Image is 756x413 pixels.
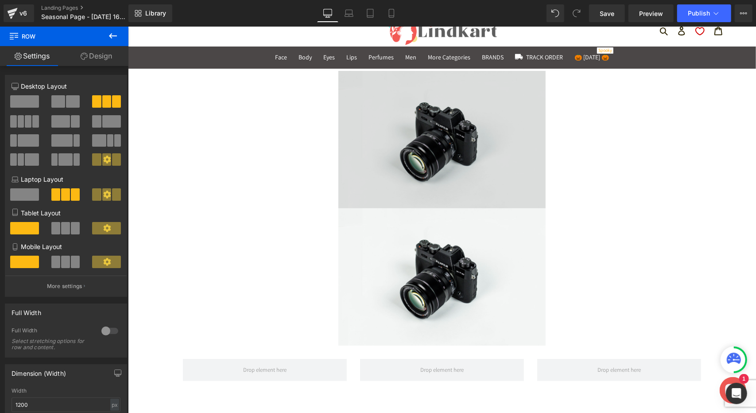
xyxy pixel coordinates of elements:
[235,20,271,42] a: Perfumes
[338,4,360,22] a: Laptop
[589,351,621,379] inbox-online-store-chat: Shopify online store chat
[240,27,266,35] span: Perfumes
[547,4,564,22] button: Undo
[735,4,752,22] button: More
[726,383,747,404] div: Open Intercom Messenger
[628,4,674,22] a: Preview
[4,4,34,22] a: v6
[354,27,376,35] span: BRANDS
[190,20,213,42] a: Eyes
[64,46,128,66] a: Design
[300,27,342,35] span: More Categories
[568,4,585,22] button: Redo
[9,27,97,46] span: Row
[18,8,29,19] div: v6
[213,20,235,42] a: Lips
[600,9,614,18] span: Save
[41,13,126,20] span: Seasonal Page - [DATE] 16:12:06
[12,82,120,91] p: Desktop Layout
[5,276,127,296] button: More settings
[688,10,710,17] span: Publish
[12,338,91,351] div: Select stretching options for row and content.
[677,4,731,22] button: Publish
[360,4,381,22] a: Tablet
[171,27,184,35] span: Body
[165,20,190,42] a: Body
[12,304,41,316] div: Full Width
[12,208,120,218] p: Tablet Layout
[271,20,294,42] a: Men
[41,4,143,12] a: Landing Pages
[398,27,435,35] span: TRACK ORDER
[294,20,348,42] a: More Categories
[317,4,338,22] a: Desktop
[12,242,120,251] p: Mobile Layout
[12,365,66,377] div: Dimension (Width)
[218,27,229,35] span: Lips
[381,4,402,22] a: Mobile
[12,388,120,394] div: Width
[47,282,82,290] p: More settings
[441,20,487,42] a: 🎃 [DATE] 🎃Spooky
[381,20,441,42] a: TRACK ORDER
[195,27,207,35] span: Eyes
[147,27,159,35] span: Face
[446,27,481,35] span: 🎃 [DATE] 🎃
[145,9,166,17] span: Library
[128,4,172,22] a: New Library
[348,20,381,42] a: BRANDS
[469,21,485,27] span: Spooky
[12,175,120,184] p: Laptop Layout
[110,399,119,411] div: px
[277,27,288,35] span: Men
[12,327,93,336] div: Full Width
[639,9,663,18] span: Preview
[141,20,165,42] a: Face
[12,397,120,412] input: auto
